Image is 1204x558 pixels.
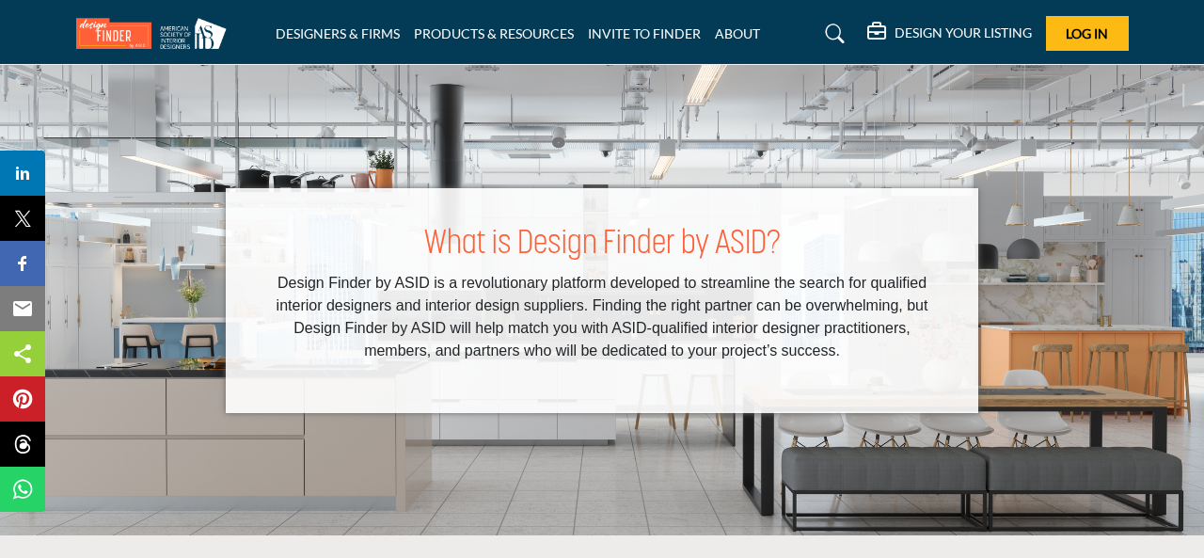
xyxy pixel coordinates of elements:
[76,18,236,49] img: Site Logo
[895,24,1032,41] h5: DESIGN YOUR LISTING
[276,25,400,41] a: DESIGNERS & FIRMS
[414,25,574,41] a: PRODUCTS & RESOURCES
[715,25,760,41] a: ABOUT
[263,272,941,362] p: Design Finder by ASID is a revolutionary platform developed to streamline the search for qualifie...
[1066,25,1108,41] span: Log In
[1046,16,1129,51] button: Log In
[263,226,941,265] h1: What is Design Finder by ASID?
[588,25,701,41] a: INVITE TO FINDER
[867,23,1032,45] div: DESIGN YOUR LISTING
[807,19,857,49] a: Search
